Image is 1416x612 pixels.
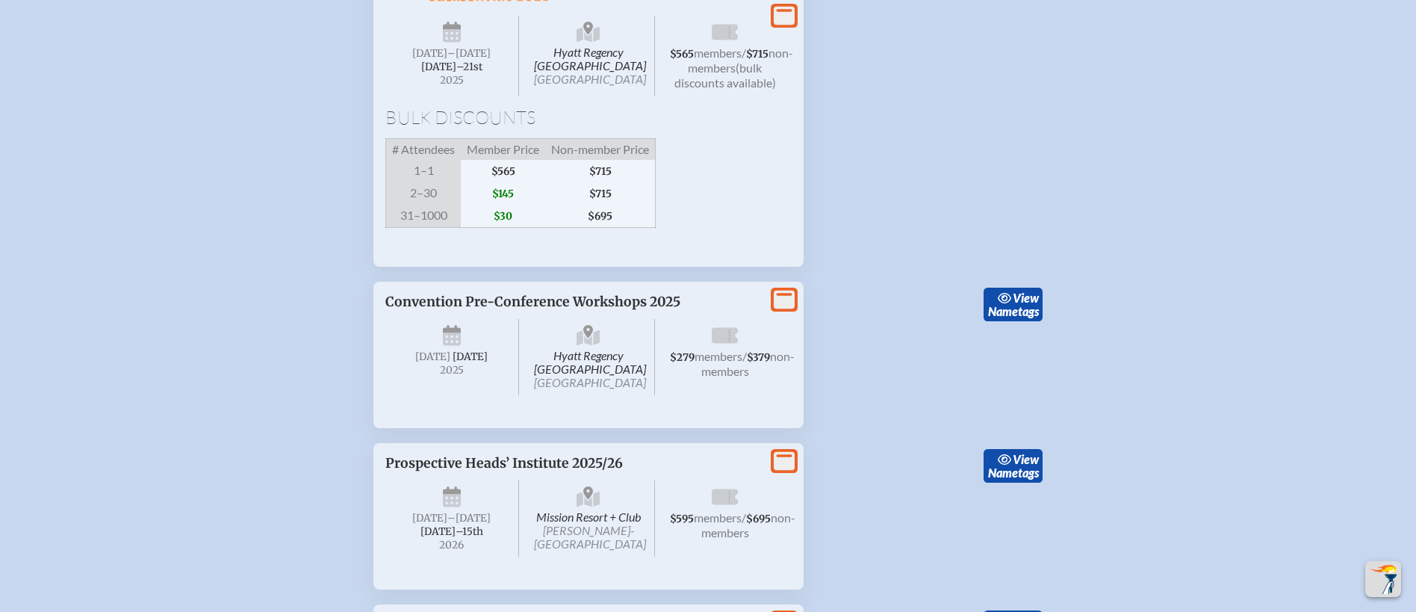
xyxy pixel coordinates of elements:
[386,205,462,228] span: 31–1000
[694,46,742,60] span: members
[420,525,483,538] span: [DATE]–⁠15th
[534,72,646,86] span: [GEOGRAPHIC_DATA]
[522,16,656,96] span: Hyatt Regency [GEOGRAPHIC_DATA]
[534,375,646,389] span: [GEOGRAPHIC_DATA]
[461,205,545,228] span: $30
[461,182,545,205] span: $145
[688,46,793,75] span: non-members
[545,205,656,228] span: $695
[385,455,623,472] span: Prospective Heads’ Institute 2025/26
[397,540,506,551] span: 2026
[670,351,695,364] span: $279
[397,75,506,86] span: 2025
[742,46,746,60] span: /
[1365,561,1401,597] button: Scroll Top
[453,350,488,363] span: [DATE]
[421,61,482,73] span: [DATE]–⁠21st
[386,138,462,160] span: # Attendees
[461,138,545,160] span: Member Price
[522,480,656,557] span: Mission Resort + Club
[1013,291,1039,305] span: view
[742,349,747,363] span: /
[694,510,742,525] span: members
[386,182,462,205] span: 2–30
[534,523,646,551] span: [PERSON_NAME]-[GEOGRAPHIC_DATA]
[545,182,656,205] span: $715
[1368,564,1398,594] img: To the top
[670,48,694,61] span: $565
[1013,452,1039,466] span: view
[695,349,742,363] span: members
[747,351,770,364] span: $379
[984,449,1043,483] a: viewNametags
[522,319,656,395] span: Hyatt Regency [GEOGRAPHIC_DATA]
[447,47,491,60] span: –[DATE]
[746,513,771,525] span: $695
[386,160,462,182] span: 1–1
[545,138,656,160] span: Non-member Price
[412,512,447,525] span: [DATE]
[670,513,694,525] span: $595
[746,48,768,61] span: $715
[545,160,656,182] span: $715
[385,108,792,126] h1: Bulk Discounts
[701,349,795,378] span: non-members
[415,350,450,363] span: [DATE]
[447,512,491,525] span: –[DATE]
[385,294,680,310] span: Convention Pre-Conference Workshops 2025
[674,61,776,90] span: (bulk discounts available)
[742,510,746,525] span: /
[701,510,796,540] span: non-members
[397,365,506,376] span: 2025
[984,288,1043,322] a: viewNametags
[461,160,545,182] span: $565
[412,47,447,60] span: [DATE]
